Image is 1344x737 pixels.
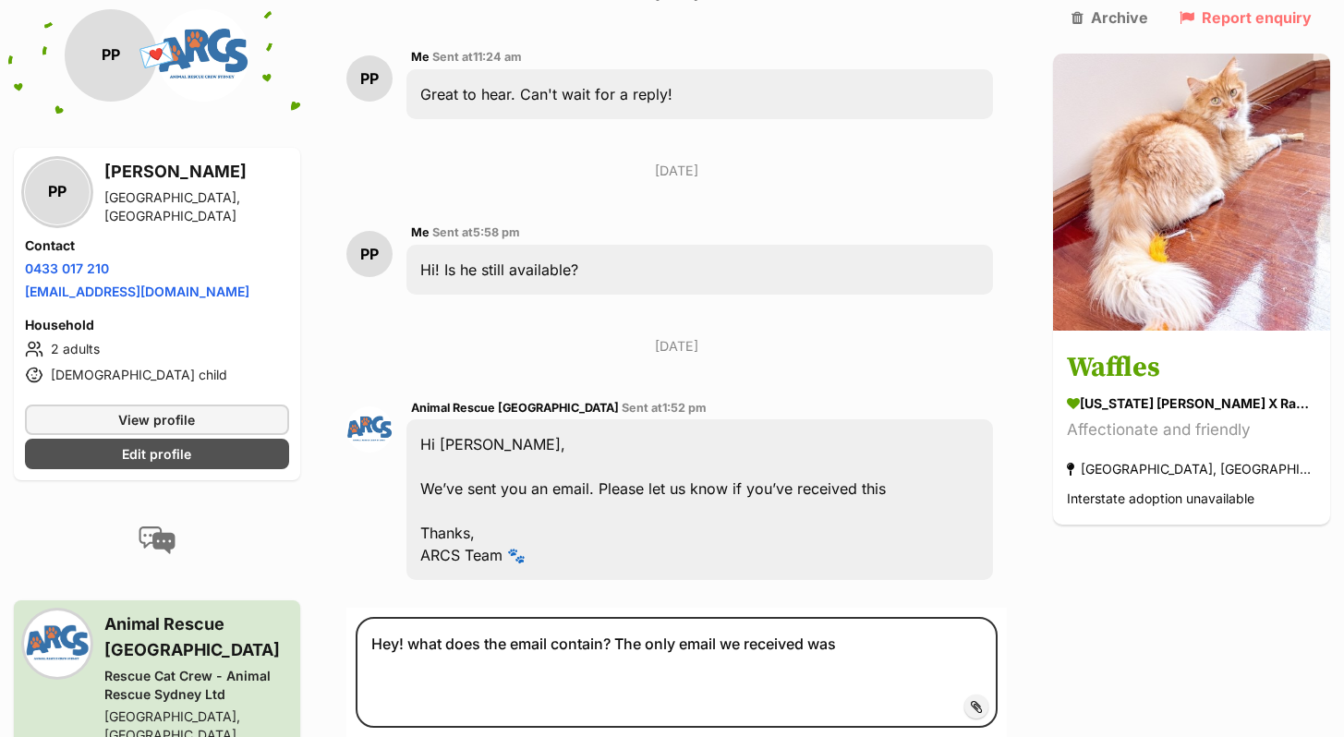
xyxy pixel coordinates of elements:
[622,401,707,415] span: Sent at
[411,50,430,64] span: Me
[346,161,1007,180] p: [DATE]
[65,8,157,101] div: PP
[137,35,178,75] span: 💌
[346,55,393,102] div: PP
[473,50,522,64] span: 11:24 am
[25,260,109,275] a: 0433 017 210
[1067,348,1316,390] h3: Waffles
[1053,54,1330,331] img: Waffles
[346,336,1007,356] p: [DATE]
[346,231,393,277] div: PP
[1067,394,1316,414] div: [US_STATE] [PERSON_NAME] x Ragdoll Mix Cat
[104,158,289,184] h3: [PERSON_NAME]
[1067,418,1316,443] div: Affectionate and friendly
[104,187,289,224] div: [GEOGRAPHIC_DATA], [GEOGRAPHIC_DATA]
[406,245,993,295] div: Hi! Is he still available?
[406,69,993,119] div: Great to hear. Can't wait for a reply!
[25,438,289,468] a: Edit profile
[411,225,430,239] span: Me
[139,526,176,553] img: conversation-icon-4a6f8262b818ee0b60e3300018af0b2d0b884aa5de6e9bcb8d3d4eeb1a70a7c4.svg
[1067,457,1316,482] div: [GEOGRAPHIC_DATA], [GEOGRAPHIC_DATA]
[406,419,993,580] div: Hi [PERSON_NAME], We’ve sent you an email. Please let us know if you’ve received this Thanks, ARC...
[1180,9,1312,26] a: Report enquiry
[104,666,289,703] div: Rescue Cat Crew - Animal Rescue Sydney Ltd
[1053,334,1330,526] a: Waffles [US_STATE] [PERSON_NAME] x Ragdoll Mix Cat Affectionate and friendly [GEOGRAPHIC_DATA], [...
[346,406,393,453] img: Animal Rescue Sydney profile pic
[118,409,195,429] span: View profile
[25,315,289,333] h4: Household
[473,225,520,239] span: 5:58 pm
[25,404,289,434] a: View profile
[25,159,90,224] div: PP
[25,363,289,385] li: [DEMOGRAPHIC_DATA] child
[25,236,289,254] h4: Contact
[122,443,191,463] span: Edit profile
[432,225,520,239] span: Sent at
[662,401,707,415] span: 1:52 pm
[25,337,289,359] li: 2 adults
[25,283,249,298] a: [EMAIL_ADDRESS][DOMAIN_NAME]
[411,401,619,415] span: Animal Rescue [GEOGRAPHIC_DATA]
[1067,491,1254,507] span: Interstate adoption unavailable
[1072,9,1148,26] a: Archive
[25,610,90,675] img: Rescue Cat Crew - Animal Rescue Sydney Ltd profile pic
[432,50,522,64] span: Sent at
[104,610,289,662] h3: Animal Rescue [GEOGRAPHIC_DATA]
[157,8,249,101] img: Rescue Cat Crew - Animal Rescue Sydney Ltd profile pic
